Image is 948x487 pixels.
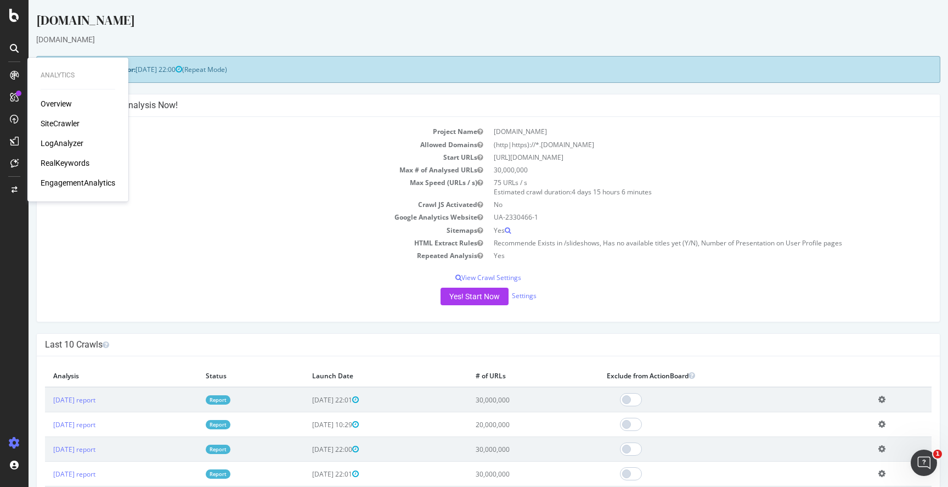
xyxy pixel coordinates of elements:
td: Sitemaps [16,224,460,237]
a: [DATE] report [25,445,67,454]
span: [DATE] 22:01 [284,395,330,405]
div: [DOMAIN_NAME] [8,11,912,34]
a: RealKeywords [41,158,89,169]
td: 30,000,000 [439,387,570,412]
a: Report [177,445,202,454]
td: UA-2330466-1 [460,211,903,223]
div: [DOMAIN_NAME] [8,34,912,45]
span: [DATE] 22:01 [284,469,330,479]
a: Settings [483,291,508,300]
a: SiteCrawler [41,118,80,129]
td: [DOMAIN_NAME] [460,125,903,138]
button: Yes! Start Now [412,288,480,305]
td: Crawl JS Activated [16,198,460,211]
td: (http|https)://*.[DOMAIN_NAME] [460,138,903,151]
th: Launch Date [275,365,439,387]
td: No [460,198,903,211]
td: Max Speed (URLs / s) [16,176,460,198]
td: Yes [460,224,903,237]
td: Allowed Domains [16,138,460,151]
td: 30,000,000 [460,164,903,176]
a: EngagementAnalytics [41,177,115,188]
td: 20,000,000 [439,412,570,437]
td: Recommende Exists in /slideshows, Has no available titles yet (Y/N), Number of Presentation on Us... [460,237,903,249]
a: LogAnalyzer [41,138,83,149]
td: HTML Extract Rules [16,237,460,249]
span: 1 [933,450,942,458]
td: Google Analytics Website [16,211,460,223]
h4: Configure your New Analysis Now! [16,100,903,111]
a: [DATE] report [25,469,67,479]
a: [DATE] report [25,420,67,429]
td: 75 URLs / s Estimated crawl duration: [460,176,903,198]
a: Report [177,395,202,405]
div: (Repeat Mode) [8,56,912,83]
a: [DATE] report [25,395,67,405]
td: [URL][DOMAIN_NAME] [460,151,903,164]
td: 30,000,000 [439,462,570,486]
a: Report [177,420,202,429]
span: [DATE] 22:00 [107,65,154,74]
td: Repeated Analysis [16,249,460,262]
iframe: Intercom live chat [911,450,937,476]
td: Start URLs [16,151,460,164]
h4: Last 10 Crawls [16,339,903,350]
span: [DATE] 10:29 [284,420,330,429]
td: Max # of Analysed URLs [16,164,460,176]
th: Exclude from ActionBoard [570,365,842,387]
span: 4 days 15 hours 6 minutes [543,187,623,197]
td: 30,000,000 [439,437,570,462]
th: Status [169,365,276,387]
th: Analysis [16,365,169,387]
a: Report [177,469,202,479]
span: [DATE] 22:00 [284,445,330,454]
strong: Next Launch Scheduled for: [16,65,107,74]
td: Project Name [16,125,460,138]
th: # of URLs [439,365,570,387]
a: Overview [41,98,72,109]
p: View Crawl Settings [16,273,903,282]
div: Analytics [41,71,115,80]
td: Yes [460,249,903,262]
